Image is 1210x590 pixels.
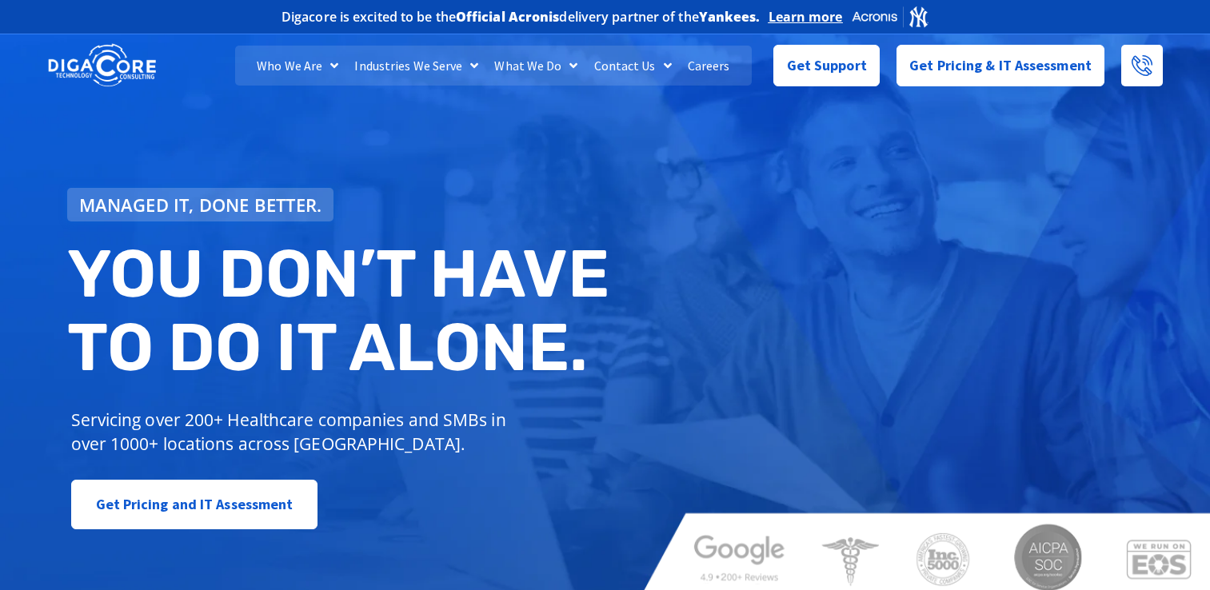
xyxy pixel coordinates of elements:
[67,237,617,384] h2: You don’t have to do IT alone.
[71,408,518,456] p: Servicing over 200+ Healthcare companies and SMBs in over 1000+ locations across [GEOGRAPHIC_DATA].
[282,10,761,23] h2: Digacore is excited to be the delivery partner of the
[486,46,585,86] a: What We Do
[71,480,318,529] a: Get Pricing and IT Assessment
[456,8,560,26] b: Official Acronis
[79,196,322,213] span: Managed IT, done better.
[909,50,1092,82] span: Get Pricing & IT Assessment
[897,45,1104,86] a: Get Pricing & IT Assessment
[235,46,753,86] nav: Menu
[680,46,738,86] a: Careers
[96,488,294,520] span: Get Pricing and IT Assessment
[699,8,761,26] b: Yankees.
[773,45,880,86] a: Get Support
[249,46,346,86] a: Who We Are
[67,188,334,221] a: Managed IT, done better.
[851,5,929,28] img: Acronis
[586,46,680,86] a: Contact Us
[769,9,843,25] a: Learn more
[787,50,867,82] span: Get Support
[346,46,486,86] a: Industries We Serve
[48,42,156,90] img: DigaCore Technology Consulting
